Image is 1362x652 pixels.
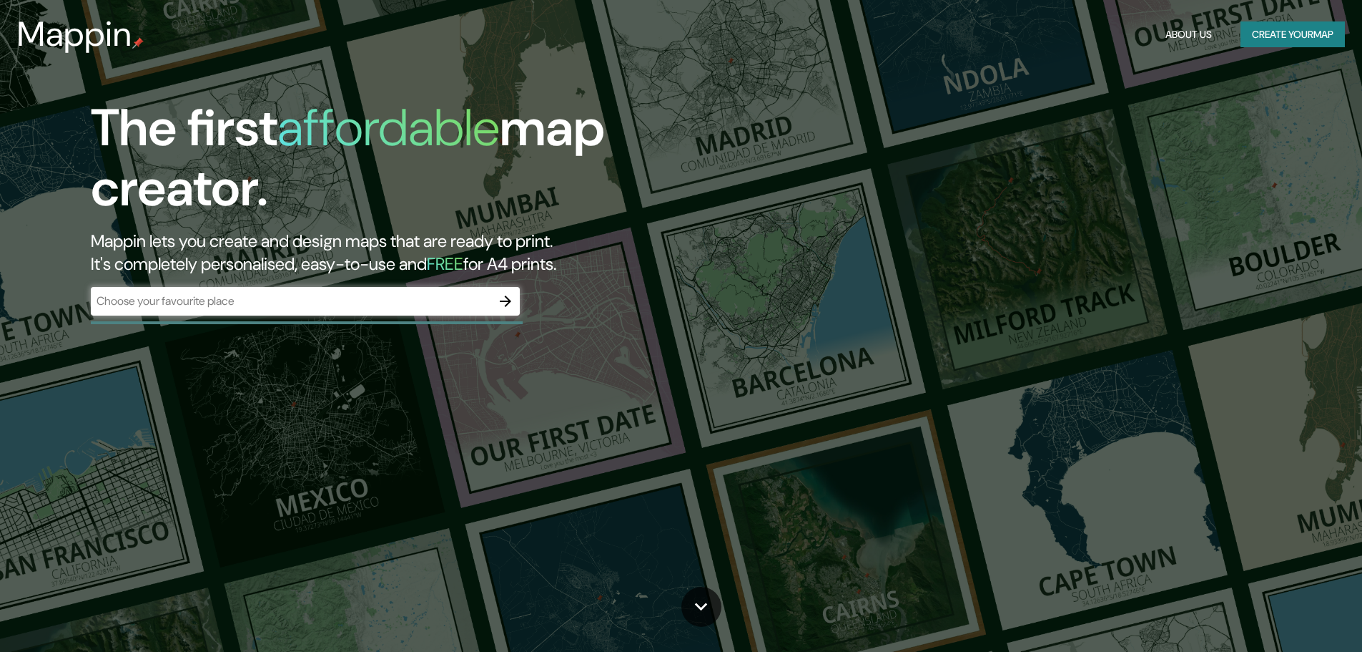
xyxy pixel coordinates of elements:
[427,253,463,275] h5: FREE
[91,98,772,230] h1: The first map creator.
[1235,596,1346,636] iframe: Help widget launcher
[132,37,144,49] img: mappin-pin
[277,94,500,161] h1: affordable
[1160,21,1218,48] button: About Us
[91,230,772,276] h2: Mappin lets you create and design maps that are ready to print. It's completely personalised, eas...
[1240,21,1345,48] button: Create yourmap
[91,293,491,309] input: Choose your favourite place
[17,14,132,54] h3: Mappin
